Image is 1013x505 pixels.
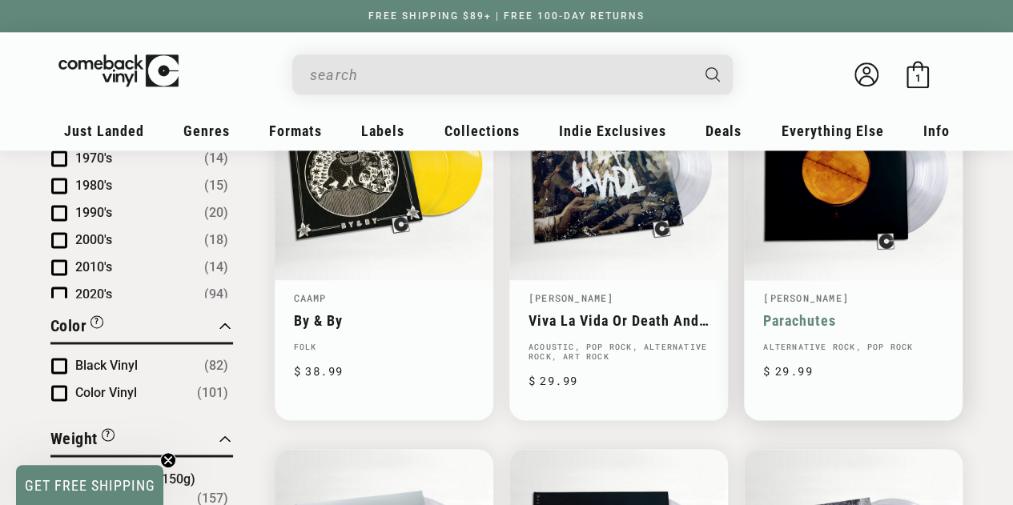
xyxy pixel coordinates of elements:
span: Number of products: (15) [204,176,228,195]
span: Info [923,122,950,139]
span: GET FREE SHIPPING [25,477,155,494]
span: Indie Exclusives [559,122,666,139]
span: Weight [50,429,98,448]
span: 2020's [75,287,112,302]
div: GET FREE SHIPPINGClose teaser [16,465,163,505]
span: Deals [705,122,742,139]
span: 2010's [75,259,112,275]
a: Caamp [294,291,327,304]
button: Filter by Weight [50,427,115,455]
a: [PERSON_NAME] [763,291,849,304]
a: [PERSON_NAME] [529,291,614,304]
span: Number of products: (101) [197,383,228,403]
button: Close teaser [160,452,176,468]
button: Search [691,54,734,94]
span: 1 [915,72,920,84]
span: 1980's [75,178,112,193]
span: Number of products: (94) [204,285,228,304]
span: Formats [269,122,322,139]
span: Just Landed [64,122,144,139]
span: Everything Else [781,122,883,139]
span: Number of products: (14) [204,258,228,277]
button: Filter by Color [50,314,104,342]
span: 1990's [75,205,112,220]
span: Number of products: (18) [204,230,228,250]
input: When autocomplete results are available use up and down arrows to review and enter to select [310,58,689,91]
div: Search [292,54,733,94]
span: Collections [444,122,520,139]
span: Number of products: (82) [204,356,228,375]
span: Labels [361,122,404,139]
a: FREE SHIPPING $89+ | FREE 100-DAY RETURNS [352,10,661,22]
span: Genres [183,122,230,139]
a: Parachutes [763,312,943,329]
span: Number of products: (20) [204,203,228,222]
span: 1970's [75,150,112,166]
span: 2000's [75,232,112,247]
span: Number of products: (14) [204,149,228,168]
a: By & By [294,312,474,329]
span: Color Vinyl [75,385,137,400]
span: Black Vinyl [75,358,138,373]
a: Viva La Vida Or Death And All His Friends [529,312,709,329]
span: Color [50,316,87,335]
